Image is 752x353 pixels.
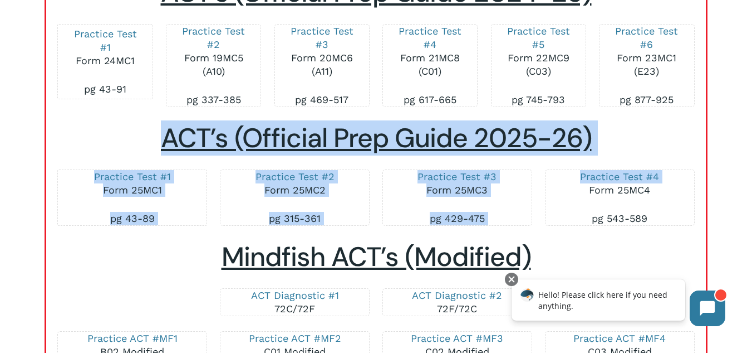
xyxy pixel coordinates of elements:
p: 72F/72C [394,289,520,316]
p: Form 22MC9 (C03) [503,25,574,93]
p: pg 43-89 [69,212,195,225]
p: Form 25MC2 [232,170,358,212]
p: Form 25MC1 [69,170,195,212]
a: ACT Diagnostic #1 [251,289,339,301]
p: Form 19MC5 (A10) [178,25,249,93]
p: 72C/72F [232,289,358,316]
p: Form 23MC1 (E23) [611,25,682,93]
a: Practice Test #4 [580,171,659,182]
p: pg 543-589 [557,212,683,225]
p: pg 337-385 [178,93,249,107]
a: Practice Test #6 [615,25,678,50]
a: Practice ACT #MF3 [411,332,503,344]
a: Practice Test #2 [255,171,335,182]
a: Practice Test #2 [182,25,245,50]
p: Form 20MC6 (A11) [286,25,358,93]
p: pg 429-475 [394,212,520,225]
p: Form 21MC8 (C01) [394,25,466,93]
a: Practice ACT #MF2 [249,332,341,344]
a: Practice ACT #MF1 [87,332,178,344]
p: pg 617-665 [394,93,466,107]
a: ACT Diagnostic #2 [412,289,502,301]
p: Form 25MC4 [557,170,683,212]
p: Form 25MC3 [394,170,520,212]
a: Practice ACT #MF4 [573,332,666,344]
p: pg 43-91 [69,83,141,96]
p: pg 745-793 [503,93,574,107]
a: Practice Test #1 [74,28,137,53]
a: Practice Test #5 [507,25,570,50]
a: Practice Test #1 [94,171,171,182]
a: Practice Test #4 [399,25,461,50]
iframe: Chatbot [500,270,736,337]
p: pg 469-517 [286,93,358,107]
span: ACT’s (Official Prep Guide 2025-26) [161,120,592,156]
a: Practice Test #3 [291,25,353,50]
p: pg 877-925 [611,93,682,107]
a: Practice Test #3 [417,171,497,182]
p: Form 24MC1 [69,27,141,83]
span: Mindfish ACT’s (Modified) [222,239,531,274]
p: pg 315-361 [232,212,358,225]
